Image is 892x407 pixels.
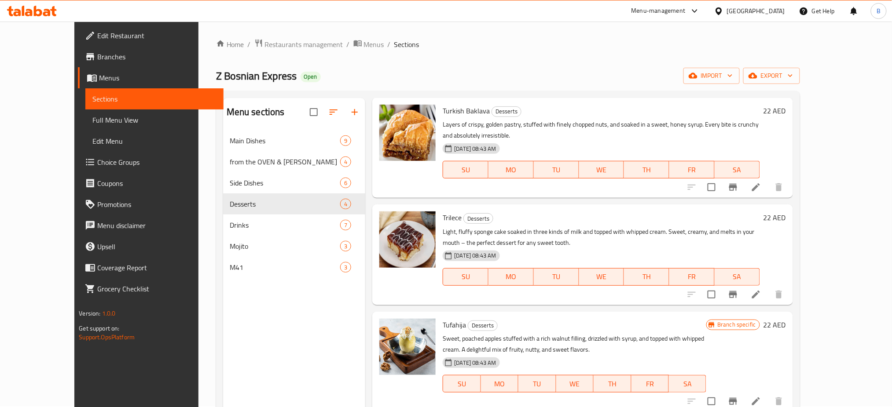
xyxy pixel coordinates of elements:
span: Branch specific [714,320,759,329]
div: items [340,178,351,188]
div: Main Dishes9 [223,130,366,151]
span: FR [673,164,711,176]
p: Layers of crispy, golden pastry, stuffed with finely chopped nuts, and soaked in a sweet, honey s... [443,119,760,141]
div: M413 [223,257,366,278]
a: Branches [78,46,224,67]
span: MO [485,378,515,390]
span: Get support on: [79,323,119,334]
button: WE [579,268,624,286]
button: delete [768,177,789,198]
span: Turkish Baklava [443,104,490,117]
button: Add section [344,102,365,123]
span: Coupons [97,178,217,189]
span: TH [597,378,628,390]
span: Sort sections [323,102,344,123]
a: Support.OpsPlatform [79,331,135,343]
span: WE [583,270,621,283]
h2: Menu sections [227,105,285,119]
span: Select to update [702,285,721,304]
span: SA [718,164,756,176]
a: Promotions [78,194,224,215]
span: Trilece [443,211,462,224]
div: Desserts4 [223,193,366,214]
a: Edit menu item [751,396,761,407]
button: WE [579,161,624,178]
button: Branch-specific-item [723,177,744,198]
a: Upsell [78,236,224,257]
a: Edit Menu [85,131,224,152]
span: TU [522,378,552,390]
li: / [388,39,391,50]
span: SA [672,378,703,390]
span: Coverage Report [97,262,217,273]
span: [DATE] 08:43 AM [451,145,499,153]
button: TH [624,268,669,286]
div: items [340,135,351,146]
span: 1.0.0 [102,308,116,319]
button: export [743,68,800,84]
a: Home [216,39,244,50]
p: Sweet, poached apples stuffed with a rich walnut filling, drizzled with syrup, and topped with wh... [443,333,706,355]
span: [DATE] 08:43 AM [451,251,499,260]
a: Menus [78,67,224,88]
span: MO [492,270,530,283]
span: Upsell [97,241,217,252]
button: MO [481,375,518,392]
span: MO [492,164,530,176]
button: SA [715,268,760,286]
button: delete [768,284,789,305]
div: items [340,156,351,167]
span: FR [635,378,665,390]
span: Desserts [230,199,341,209]
div: items [340,241,351,251]
span: 6 [341,179,351,187]
div: Desserts [492,106,521,117]
div: [GEOGRAPHIC_DATA] [727,6,785,16]
span: FR [673,270,711,283]
p: Light, fluffy sponge cake soaked in three kinds of milk and topped with whipped cream. Sweet, cre... [443,226,760,248]
img: Turkish Baklava [379,105,436,161]
a: Edit Restaurant [78,25,224,46]
a: Restaurants management [254,39,343,50]
div: items [340,199,351,209]
a: Coverage Report [78,257,224,278]
button: WE [556,375,594,392]
span: WE [583,164,621,176]
span: Version: [79,308,100,319]
div: Open [301,72,321,82]
span: 9 [341,137,351,145]
button: SU [443,161,488,178]
span: SU [447,378,477,390]
span: 4 [341,200,351,208]
span: Mojito [230,241,341,251]
span: TU [537,270,576,283]
button: SA [669,375,706,392]
span: Side Dishes [230,178,341,188]
button: FR [669,161,715,178]
div: from the OVEN & Borek [230,156,341,167]
span: Edit Restaurant [97,30,217,41]
span: Edit Menu [92,136,217,146]
a: Coupons [78,173,224,194]
span: Select to update [702,178,721,196]
span: Sections [394,39,419,50]
button: SU [443,375,481,392]
div: Drinks7 [223,214,366,236]
span: WE [560,378,590,390]
button: import [683,68,740,84]
button: TH [624,161,669,178]
span: 7 [341,221,351,229]
span: Sections [92,94,217,104]
span: Z Bosnian Express [216,66,297,86]
button: MO [488,268,534,286]
span: Promotions [97,199,217,210]
button: MO [488,161,534,178]
button: Branch-specific-item [723,284,744,305]
span: M41 [230,262,341,273]
span: export [750,70,793,81]
img: Trilece [379,211,436,268]
span: Main Dishes [230,135,341,146]
button: FR [669,268,715,286]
